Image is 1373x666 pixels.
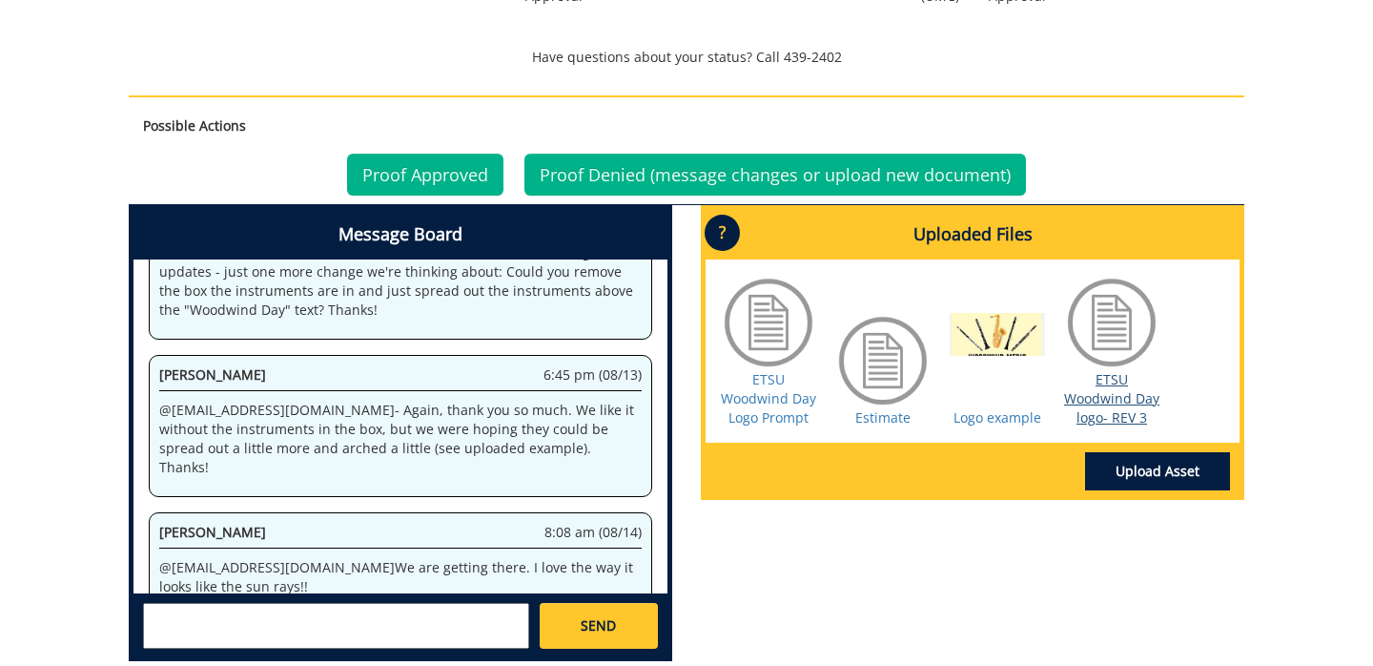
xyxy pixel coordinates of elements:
[129,48,1244,67] p: Have questions about your status? Call 439-2402
[159,401,642,477] p: @ [EMAIL_ADDRESS][DOMAIN_NAME] - Again, thank you so much. We like it without the instruments in ...
[143,603,529,649] textarea: messageToSend
[159,523,266,541] span: [PERSON_NAME]
[543,365,642,385] span: 6:45 pm (08/13)
[705,215,740,251] p: ?
[581,616,616,635] span: SEND
[159,558,642,596] p: @ [EMAIL_ADDRESS][DOMAIN_NAME] We are getting there. I love the way it looks like the sun rays!!
[1085,452,1230,490] a: Upload Asset
[706,210,1240,260] h4: Uploaded Files
[540,603,658,649] a: SEND
[721,370,816,427] a: ETSU Woodwind Day Logo Prompt
[143,116,246,135] strong: Possible Actions
[953,408,1041,427] a: Logo example
[524,154,1026,196] a: Proof Denied (message changes or upload new document)
[159,243,642,320] p: @ [EMAIL_ADDRESS][DOMAIN_NAME] - Awesome! Thanks for making the updates - just one more change we...
[1064,370,1159,427] a: ETSU Woodwind Day logo- REV 3
[159,365,266,384] span: [PERSON_NAME]
[544,523,642,542] span: 8:08 am (08/14)
[133,210,667,260] h4: Message Board
[347,154,503,196] a: Proof Approved
[855,408,911,427] a: Estimate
